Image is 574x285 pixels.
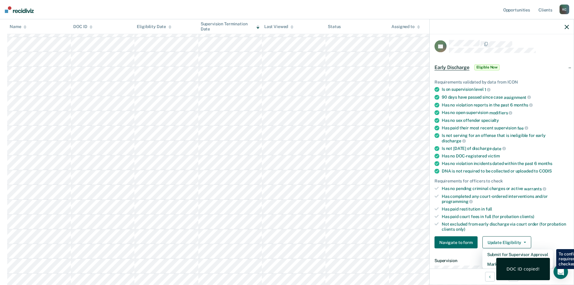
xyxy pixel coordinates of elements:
span: clients) [520,214,534,219]
div: Is on supervision level [442,87,569,92]
div: K C [560,5,569,14]
div: Has no DOC-registered [442,154,569,159]
button: Update Eligibility [482,236,531,249]
button: Submit for Supervisor Approval [482,250,553,259]
div: DOC ID copied! [507,266,540,272]
div: Status [328,24,341,29]
div: Not excluded from early discharge via court order (for probation clients [442,221,569,232]
span: months [538,161,552,166]
button: Previous Opportunity [485,272,495,281]
div: Has no open supervision [442,110,569,116]
div: Early DischargeEligible Now [430,58,574,77]
span: assignment [504,95,531,100]
span: Eligible Now [474,64,500,70]
div: Requirements for officers to check [434,179,569,184]
div: Name [10,24,27,29]
div: Has completed any court-ordered interventions and/or [442,194,569,204]
span: date [492,146,506,151]
div: DOC ID [73,24,93,29]
span: Early Discharge [434,64,469,70]
div: Has paid court fees in full (for probation [442,214,569,219]
div: Has no sex offender [442,118,569,123]
div: Has paid restitution in [442,207,569,212]
span: discharge [442,138,466,143]
div: Eligibility Date [137,24,171,29]
div: 90 days have passed since case [442,94,569,100]
div: Has no violation reports in the past 6 [442,102,569,108]
div: Is not serving for an offense that is ineligible for early [442,133,569,143]
span: 1 [485,87,491,92]
button: Mark as Ineligible [482,259,553,269]
dt: Supervision [434,258,569,263]
span: months [514,103,533,107]
div: Has no pending criminal charges or active [442,186,569,192]
img: Recidiviz [5,6,34,13]
div: 8 / 34 [430,268,574,284]
div: DNA is not required to be collected or uploaded to [442,169,569,174]
span: programming [442,199,473,204]
span: warrants [524,186,546,191]
div: Supervision Termination Date [201,21,259,32]
div: Requirements validated by data from ICON [434,79,569,84]
div: Has no violation incidents dated within the past 6 [442,161,569,166]
span: fee [517,125,528,130]
div: Is not [DATE] of discharge [442,146,569,151]
span: full [486,207,492,211]
button: Navigate to form [434,236,478,249]
span: only) [456,226,465,231]
span: modifiers [489,110,513,115]
div: Open Intercom Messenger [554,264,568,279]
div: Has paid their most recent supervision [442,125,569,131]
span: specialty [481,118,499,122]
span: CODIS [539,169,552,173]
div: Assigned to [391,24,420,29]
span: victim [488,154,500,158]
div: Last Viewed [264,24,293,29]
a: Navigate to form link [434,236,480,249]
